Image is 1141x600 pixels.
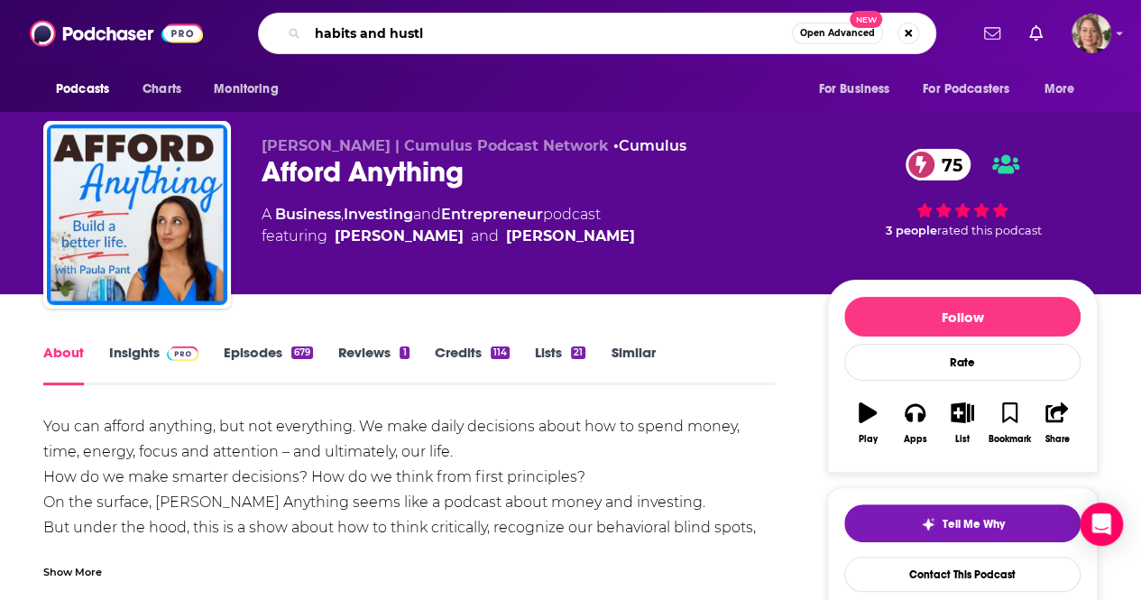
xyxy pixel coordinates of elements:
[109,344,198,385] a: InsightsPodchaser Pro
[792,23,883,44] button: Open AdvancedNew
[471,226,499,247] span: and
[924,149,971,180] span: 75
[47,125,227,305] img: Afford Anything
[535,344,585,385] a: Lists21
[818,77,889,102] span: For Business
[308,19,792,48] input: Search podcasts, credits, & more...
[827,137,1098,249] div: 75 3 peoplerated this podcast
[275,206,341,223] a: Business
[611,344,655,385] a: Similar
[805,72,912,106] button: open menu
[441,206,543,223] a: Entrepreneur
[921,517,935,531] img: tell me why sparkle
[344,206,413,223] a: Investing
[43,72,133,106] button: open menu
[613,137,686,154] span: •
[167,346,198,361] img: Podchaser Pro
[1080,503,1123,546] div: Open Intercom Messenger
[262,204,635,247] div: A podcast
[619,137,686,154] a: Cumulus
[989,434,1031,445] div: Bookmark
[400,346,409,359] div: 1
[341,206,344,223] span: ,
[1044,77,1075,102] span: More
[258,13,936,54] div: Search podcasts, credits, & more...
[923,77,1009,102] span: For Podcasters
[844,391,891,456] button: Play
[201,72,301,106] button: open menu
[955,434,970,445] div: List
[844,344,1081,381] div: Rate
[844,557,1081,592] a: Contact This Podcast
[844,297,1081,337] button: Follow
[143,77,181,102] span: Charts
[1072,14,1111,53] button: Show profile menu
[911,72,1035,106] button: open menu
[937,224,1042,237] span: rated this podcast
[491,346,510,359] div: 114
[886,224,937,237] span: 3 people
[1072,14,1111,53] img: User Profile
[1034,391,1081,456] button: Share
[571,346,585,359] div: 21
[262,137,609,154] span: [PERSON_NAME] | Cumulus Podcast Network
[262,226,635,247] span: featuring
[906,149,971,180] a: 75
[1032,72,1098,106] button: open menu
[800,29,875,38] span: Open Advanced
[1044,434,1069,445] div: Share
[939,391,986,456] button: List
[859,434,878,445] div: Play
[1072,14,1111,53] span: Logged in as AriFortierPr
[943,517,1005,531] span: Tell Me Why
[891,391,938,456] button: Apps
[904,434,927,445] div: Apps
[1022,18,1050,49] a: Show notifications dropdown
[850,11,882,28] span: New
[435,344,510,385] a: Credits114
[214,77,278,102] span: Monitoring
[977,18,1008,49] a: Show notifications dropdown
[506,226,635,247] a: Sunitha Rao
[338,344,409,385] a: Reviews1
[986,391,1033,456] button: Bookmark
[43,344,84,385] a: About
[335,226,464,247] a: Paula Pant
[844,504,1081,542] button: tell me why sparkleTell Me Why
[56,77,109,102] span: Podcasts
[291,346,313,359] div: 679
[413,206,441,223] span: and
[224,344,313,385] a: Episodes679
[131,72,192,106] a: Charts
[30,16,203,51] img: Podchaser - Follow, Share and Rate Podcasts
